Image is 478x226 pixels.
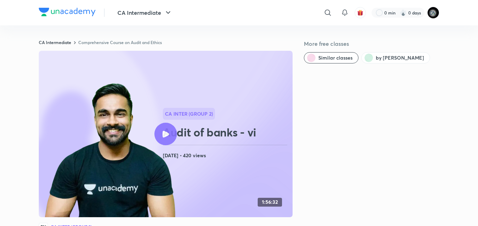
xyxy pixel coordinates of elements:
button: by Shantam Gupta [361,52,430,63]
img: Company Logo [39,8,96,16]
a: Company Logo [39,8,96,18]
img: poojita Agrawal [427,7,439,19]
span: Similar classes [318,54,353,61]
button: Similar classes [304,52,358,63]
a: CA Intermediate [39,39,71,45]
button: CA Intermediate [113,6,177,20]
h4: [DATE] • 420 views [163,151,290,160]
span: by Shantam Gupta [376,54,424,61]
button: avatar [355,7,366,18]
h5: More free classes [304,39,439,48]
h4: 1:56:32 [262,199,278,205]
img: avatar [357,10,363,16]
h2: Audit of banks - vi [163,125,290,139]
img: streak [400,9,407,16]
a: Comprehensive Course on Audit and Ethics [78,39,162,45]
